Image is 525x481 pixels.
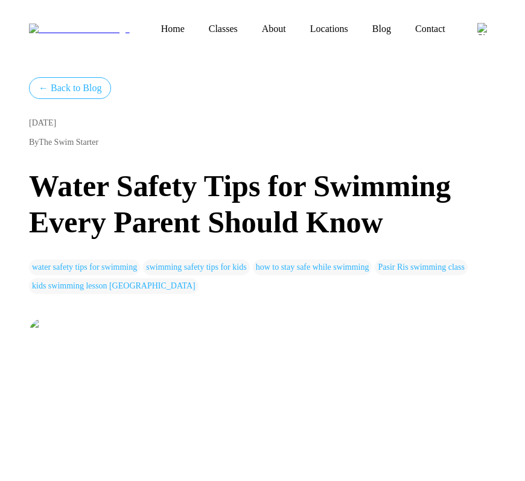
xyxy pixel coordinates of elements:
h1: Water Safety Tips for Swimming Every Parent Should Know [29,168,512,240]
span: By The Swim Starter [29,138,512,147]
a: Contact [403,24,457,34]
a: ← Back to Blog [29,77,111,99]
img: The Swim Starter Logo [29,24,130,34]
span: Pasir Ris swimming class [375,260,468,275]
a: Blog [360,24,403,34]
img: Singapore [477,23,489,35]
span: swimming safety tips for kids [143,260,249,275]
span: how to stay safe while swimming [253,260,372,275]
a: Classes [197,24,250,34]
span: [DATE] [29,118,512,128]
span: water safety tips for swimming [29,260,140,275]
span: kids swimming lesson [GEOGRAPHIC_DATA] [29,278,199,294]
a: Locations [298,24,360,34]
div: [GEOGRAPHIC_DATA] [471,16,496,42]
a: About [250,24,298,34]
a: Home [149,24,197,34]
img: Water Safety Tips for Swimming Every Parent Should Know [29,318,275,329]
